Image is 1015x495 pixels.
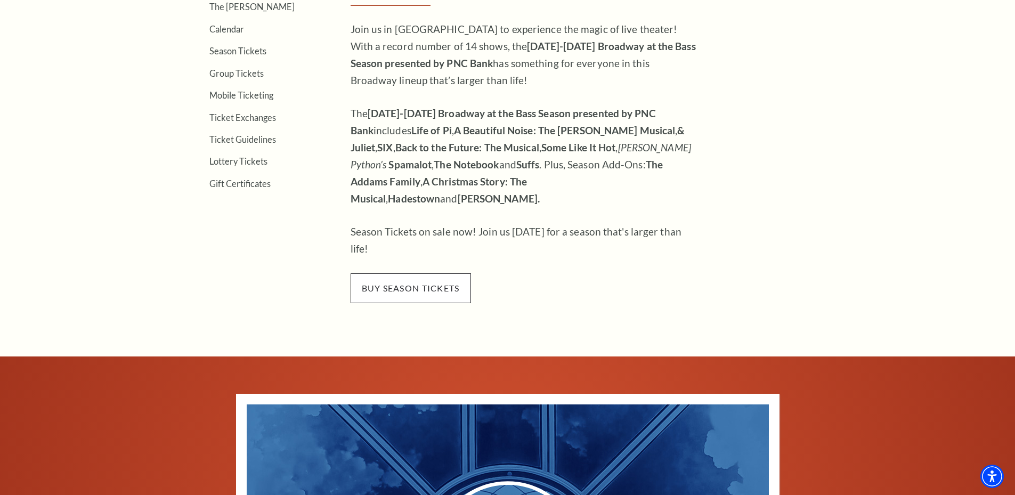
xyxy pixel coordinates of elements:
[388,192,440,205] strong: Hadestown
[541,141,616,153] strong: Some Like It Hot
[980,465,1004,488] div: Accessibility Menu
[209,134,276,144] a: Ticket Guidelines
[377,141,393,153] strong: SIX
[209,68,264,78] a: Group Tickets
[209,46,266,56] a: Season Tickets
[209,2,295,12] a: The [PERSON_NAME]
[388,158,432,171] strong: Spamalot
[351,105,697,207] p: The includes , , , , , , , and . Plus, Season Add-Ons: , , and
[351,281,471,294] a: buy season tickets
[209,156,267,166] a: Lottery Tickets
[351,124,685,153] strong: & Juliet
[351,141,691,171] em: [PERSON_NAME] Python’s
[351,21,697,89] p: Join us in [GEOGRAPHIC_DATA] to experience the magic of live theater! With a record number of 14 ...
[454,124,675,136] strong: A Beautiful Noise: The [PERSON_NAME] Musical
[351,107,656,136] strong: [DATE]-[DATE] Broadway at the Bass Season presented by PNC Bank
[351,223,697,257] p: Season Tickets on sale now! Join us [DATE] for a season that's larger than life!
[411,124,452,136] strong: Life of Pi
[209,90,273,100] a: Mobile Ticketing
[209,24,244,34] a: Calendar
[209,178,271,189] a: Gift Certificates
[351,40,696,69] strong: [DATE]-[DATE] Broadway at the Bass Season presented by PNC Bank
[351,273,471,303] span: buy season tickets
[458,192,540,205] strong: [PERSON_NAME].
[434,158,499,171] strong: The Notebook
[516,158,540,171] strong: Suffs
[395,141,539,153] strong: Back to the Future: The Musical
[351,158,663,188] strong: The Addams Family
[351,175,527,205] strong: A Christmas Story: The Musical
[209,112,276,123] a: Ticket Exchanges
